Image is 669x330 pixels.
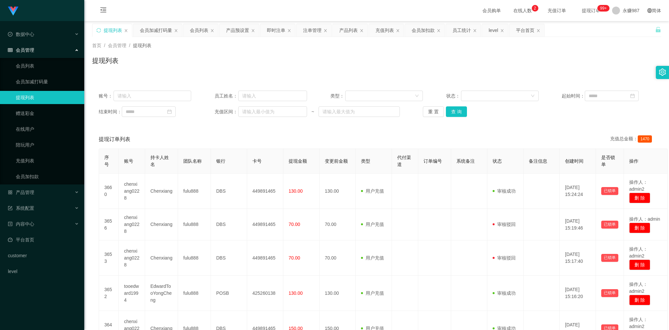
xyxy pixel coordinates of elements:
span: 提现订单 [579,8,604,13]
td: DBS [211,240,247,276]
td: 3660 [99,174,119,209]
i: 图标: close [360,29,364,33]
td: 3653 [99,240,119,276]
i: 图标: unlock [655,27,661,33]
div: 充值总金额： [610,135,655,143]
td: chenxiang0228 [119,209,145,240]
p: 2 [534,5,536,12]
span: 状态： [446,93,461,99]
i: 图标: calendar [167,109,172,114]
td: 449891465 [247,174,283,209]
td: [DATE] 15:17:40 [560,240,596,276]
span: 系统配置 [8,206,34,211]
i: 图标: sync [96,28,101,33]
span: 类型： [330,93,345,99]
span: 类型 [361,158,370,164]
td: chenxiang0228 [119,174,145,209]
span: 创建时间 [565,158,583,164]
span: 起始时间： [562,93,585,99]
a: 在线用户 [16,123,79,136]
i: 图标: appstore-o [8,190,13,195]
td: EdwardTooYongCheng [145,276,178,311]
a: 会员加减打码量 [16,75,79,88]
img: logo.9652507e.png [8,7,18,16]
span: 银行 [216,158,225,164]
td: Chenxiang [145,209,178,240]
i: 图标: close [536,29,540,33]
i: 图标: table [8,48,13,52]
td: 425260138 [247,276,283,311]
td: POSB [211,276,247,311]
span: 提现金额 [289,158,307,164]
td: DBS [211,209,247,240]
i: 图标: close [473,29,477,33]
h1: 提现列表 [92,56,118,66]
td: [DATE] 15:16:20 [560,276,596,311]
span: 审核驳回 [493,222,516,227]
span: 备注信息 [529,158,547,164]
span: ~ [307,108,319,115]
i: 图标: close [210,29,214,33]
td: 70.00 [320,209,356,240]
a: 提现列表 [16,91,79,104]
td: Chenxiang [145,174,178,209]
td: 130.00 [320,276,356,311]
td: fulu888 [178,174,211,209]
span: 提现订单列表 [99,135,130,143]
span: 员工姓名： [215,93,238,99]
button: 已锁单 [601,187,618,195]
span: 系统备注 [456,158,475,164]
a: 赠送彩金 [16,107,79,120]
span: 审核驳回 [493,255,516,261]
a: level [8,265,79,278]
button: 删 除 [629,223,650,233]
td: Chenxiang [145,240,178,276]
div: 注单管理 [303,24,322,37]
input: 请输入 [114,91,192,101]
i: 图标: form [8,206,13,210]
td: 449891465 [247,240,283,276]
div: 产品列表 [339,24,358,37]
span: 数据中心 [8,32,34,37]
input: 请输入 [238,91,307,101]
button: 删 除 [629,295,650,305]
span: 账号： [99,93,114,99]
span: 审核成功 [493,290,516,296]
span: 在线人数 [510,8,535,13]
i: 图标: profile [8,222,13,226]
div: level [489,24,498,37]
span: 序号 [104,155,109,167]
span: 代付渠道 [397,155,411,167]
span: 操作人：admin [629,216,660,222]
span: 变更前金额 [325,158,348,164]
div: 产品预设置 [226,24,249,37]
td: fulu888 [178,209,211,240]
div: 充值列表 [375,24,394,37]
span: / [104,43,105,48]
i: 图标: close [287,29,291,33]
a: 陪玩用户 [16,138,79,151]
td: [DATE] 15:24:24 [560,174,596,209]
td: 130.00 [320,174,356,209]
span: 会员管理 [8,47,34,53]
button: 删 除 [629,193,650,203]
span: 充值区间： [215,108,238,115]
div: 即时注单 [267,24,285,37]
a: 会员列表 [16,59,79,72]
span: 130.00 [289,188,303,194]
i: 图标: down [531,94,535,98]
i: 图标: setting [659,69,666,76]
span: 操作人：admin2 [629,317,648,329]
span: / [129,43,130,48]
span: 会员管理 [108,43,126,48]
div: 会员列表 [190,24,208,37]
input: 请输入最小值为 [238,106,307,117]
span: 用户充值 [361,290,384,296]
span: 内容中心 [8,221,34,227]
a: 会员加扣款 [16,170,79,183]
td: chenxiang0228 [119,240,145,276]
button: 已锁单 [601,289,618,297]
span: 提现列表 [133,43,151,48]
span: 是否锁单 [601,155,615,167]
i: 图标: calendar [630,94,635,98]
